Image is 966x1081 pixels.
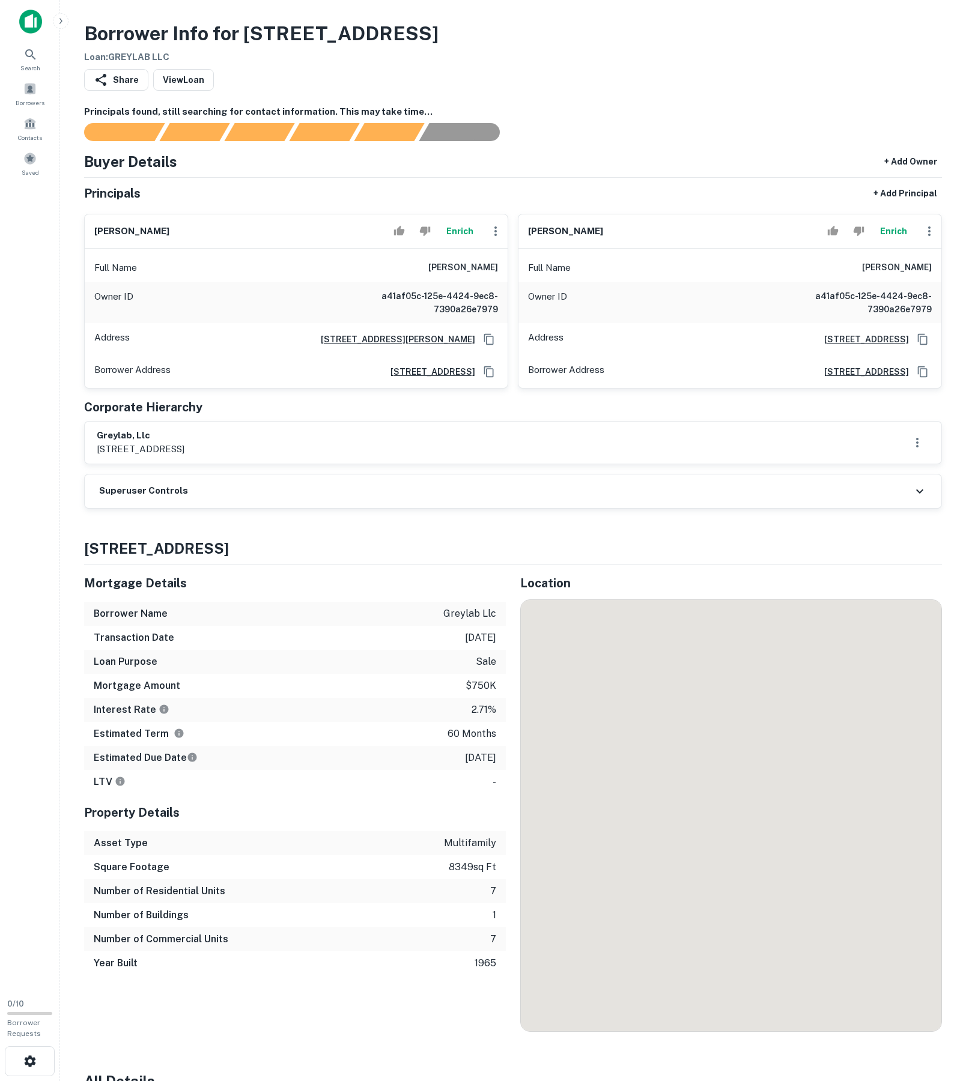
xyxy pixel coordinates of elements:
h6: Superuser Controls [99,484,188,498]
span: 0 / 10 [7,999,24,1008]
h4: [STREET_ADDRESS] [84,537,942,559]
h5: Corporate Hierarchy [84,398,202,416]
h6: Mortgage Amount [94,679,180,693]
button: + Add Principal [869,183,942,204]
button: Copy Address [480,363,498,381]
p: 8349 sq ft [449,860,496,874]
button: Reject [848,219,869,243]
button: Copy Address [480,330,498,348]
h3: Borrower Info for [STREET_ADDRESS] [84,19,439,48]
h6: greylab, llc [97,429,184,443]
button: Accept [389,219,410,243]
div: Principals found, still searching for contact information. This may take time... [354,123,424,141]
p: greylab llc [443,607,496,621]
a: Contacts [4,112,56,145]
h6: Number of Residential Units [94,884,225,898]
a: [STREET_ADDRESS] [815,333,909,346]
button: Enrich [440,219,479,243]
p: multifamily [444,836,496,850]
h6: Number of Commercial Units [94,932,228,946]
h6: Estimated Due Date [94,751,198,765]
h6: [PERSON_NAME] [528,225,603,238]
h5: Location [520,574,942,592]
h5: Principals [84,184,141,202]
h6: a41af05c-125e-4424-9ec8-7390a26e7979 [788,289,932,316]
iframe: Chat Widget [906,985,966,1043]
h6: Estimated Term [94,727,184,741]
p: Address [528,330,563,348]
a: Search [4,43,56,75]
p: 60 months [448,727,496,741]
span: Borrower Requests [7,1019,41,1038]
button: Share [84,69,148,91]
div: Documents found, AI parsing details... [224,123,294,141]
p: Owner ID [528,289,567,316]
div: Principals found, AI now looking for contact information... [289,123,359,141]
div: Your request is received and processing... [159,123,229,141]
h6: LTV [94,775,126,789]
a: ViewLoan [153,69,214,91]
h6: Asset Type [94,836,148,850]
h6: Year Built [94,956,138,970]
p: [DATE] [465,631,496,645]
div: Sending borrower request to AI... [70,123,160,141]
svg: Estimate is based on a standard schedule for this type of loan. [187,752,198,763]
h6: Principals found, still searching for contact information. This may take time... [84,105,942,119]
p: sale [476,655,496,669]
button: Enrich [874,219,913,243]
h6: [PERSON_NAME] [94,225,169,238]
h5: Property Details [84,804,506,822]
a: Saved [4,147,56,180]
p: Borrower Address [528,363,604,381]
p: $750k [466,679,496,693]
h6: [PERSON_NAME] [862,261,932,275]
p: - [493,775,496,789]
span: Contacts [18,133,42,142]
p: 7 [490,932,496,946]
a: [STREET_ADDRESS] [815,365,909,378]
h4: Buyer Details [84,151,177,172]
span: Saved [22,168,39,177]
h6: Loan : GREYLAB LLC [84,50,439,64]
h6: [PERSON_NAME] [428,261,498,275]
p: 7 [490,884,496,898]
p: 1965 [475,956,496,970]
button: Copy Address [914,330,932,348]
p: Address [94,330,130,348]
button: Accept [822,219,843,243]
p: Full Name [528,261,571,275]
p: [STREET_ADDRESS] [97,442,184,456]
p: 1 [493,908,496,922]
p: [DATE] [465,751,496,765]
p: Borrower Address [94,363,171,381]
span: Borrowers [16,98,44,107]
p: Owner ID [94,289,133,316]
h6: Number of Buildings [94,908,189,922]
h6: Square Footage [94,860,169,874]
svg: Term is based on a standard schedule for this type of loan. [174,728,184,739]
h6: Transaction Date [94,631,174,645]
img: capitalize-icon.png [19,10,42,34]
svg: The interest rates displayed on the website are for informational purposes only and may be report... [159,704,169,715]
h6: Loan Purpose [94,655,157,669]
h6: Borrower Name [94,607,168,621]
button: Reject [415,219,436,243]
svg: LTVs displayed on the website are for informational purposes only and may be reported incorrectly... [115,776,126,787]
div: AI fulfillment process complete. [419,123,514,141]
h6: Interest Rate [94,703,169,717]
a: Borrowers [4,77,56,110]
a: [STREET_ADDRESS][PERSON_NAME] [311,333,475,346]
h6: a41af05c-125e-4424-9ec8-7390a26e7979 [354,289,498,316]
button: + Add Owner [879,151,942,172]
h5: Mortgage Details [84,574,506,592]
span: Search [20,63,40,73]
a: [STREET_ADDRESS] [381,365,475,378]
